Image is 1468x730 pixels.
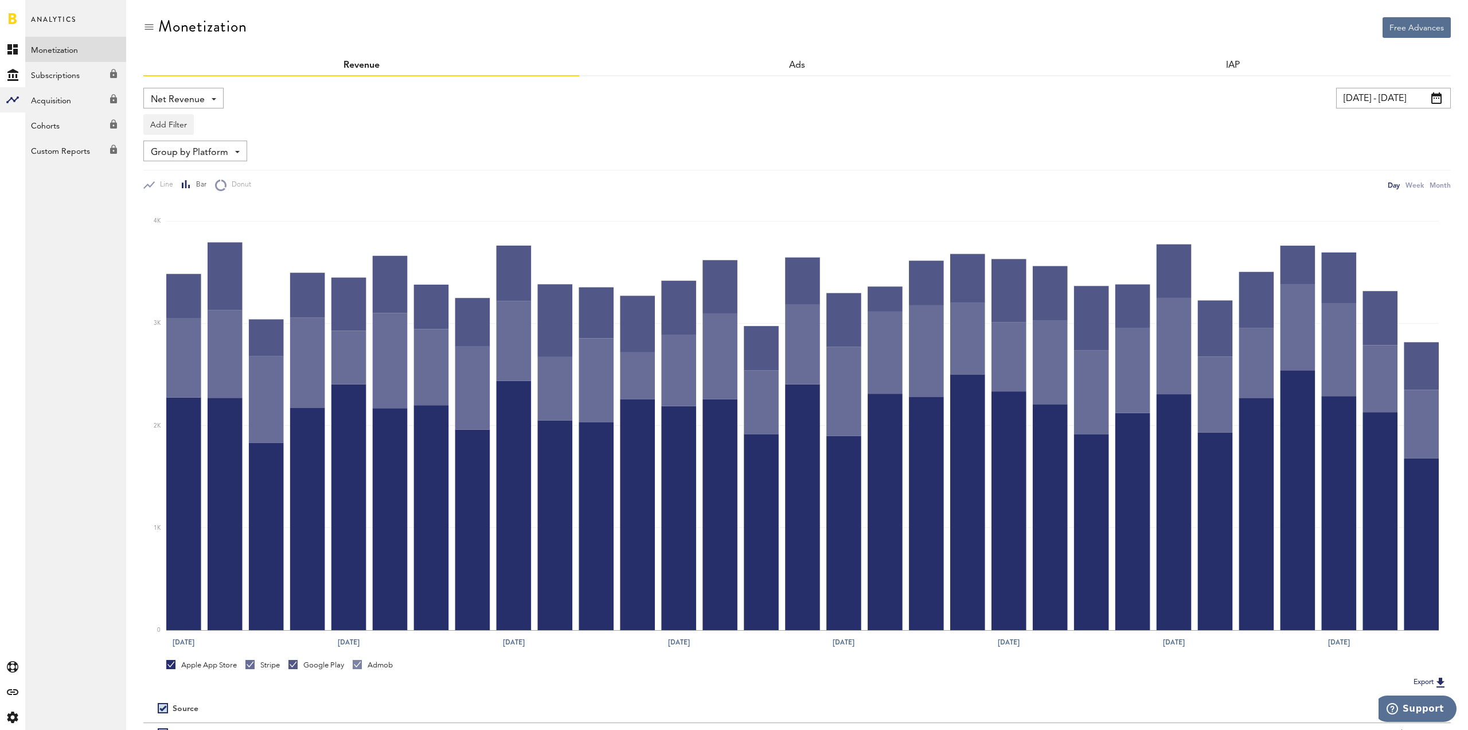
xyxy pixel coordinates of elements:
a: Cohorts [25,112,126,138]
a: Monetization [25,37,126,62]
span: Donut [227,180,251,190]
text: 3K [154,321,161,327]
span: Group by Platform [151,143,228,162]
span: Line [155,180,173,190]
span: Net Revenue [151,90,205,110]
text: [DATE] [668,637,690,647]
div: Admob [353,660,393,670]
div: Source [173,704,198,714]
div: Monetization [158,17,247,36]
text: [DATE] [338,637,360,647]
span: Bar [191,180,206,190]
span: Analytics [31,13,76,37]
text: [DATE] [1328,637,1350,647]
text: [DATE] [833,637,854,647]
text: [DATE] [503,637,525,647]
text: 0 [157,627,161,633]
div: Google Play [288,660,344,670]
iframe: Opens a widget where you can find more information [1379,696,1457,724]
text: [DATE] [998,637,1020,647]
div: Month [1430,179,1451,191]
button: Export [1410,675,1451,690]
a: Revenue [343,61,380,70]
text: 4K [154,218,161,224]
a: IAP [1226,61,1240,70]
div: Stripe [245,660,280,670]
a: Custom Reports [25,138,126,163]
a: Ads [789,61,805,70]
text: [DATE] [1163,637,1185,647]
a: Acquisition [25,87,126,112]
text: 2K [154,423,161,429]
text: 1K [154,525,161,531]
div: Day [1388,179,1400,191]
img: Export [1434,675,1447,689]
button: Free Advances [1383,17,1451,38]
div: Apple App Store [166,660,237,670]
a: Subscriptions [25,62,126,87]
text: [DATE] [173,637,194,647]
button: Add Filter [143,114,194,135]
div: Period total [811,704,1436,714]
div: Week [1405,179,1424,191]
